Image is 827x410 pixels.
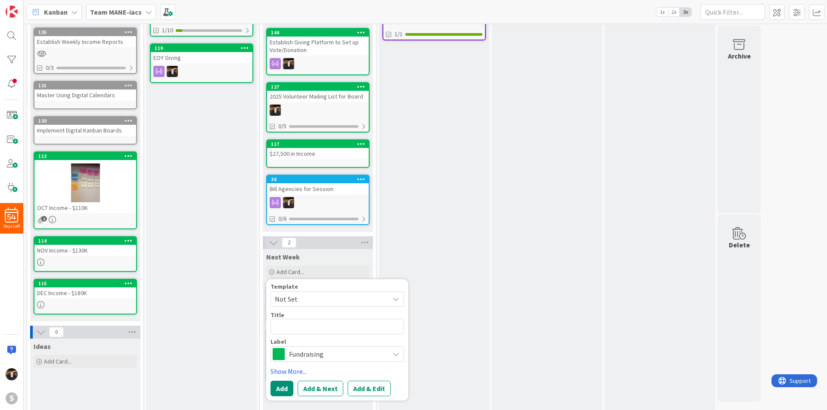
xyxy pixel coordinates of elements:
img: KS [283,197,294,208]
div: 135 [38,29,136,35]
div: 2025 Volunteer Mailing List for Board [267,91,369,102]
div: 113 [38,153,136,159]
span: Add Card... [44,358,72,365]
div: 114 [38,238,136,244]
div: 36 [271,176,369,182]
div: KS [267,58,369,69]
div: 130 [38,118,136,124]
span: Add Card... [277,268,304,276]
div: KS [151,66,252,77]
span: Fundraising [289,348,385,360]
div: DEC Income - $180K [34,287,136,299]
div: OCT Income - $110K [34,202,136,213]
span: 0/5 [278,122,286,131]
div: 135 [34,28,136,36]
div: 114 [34,237,136,245]
b: Team MANE-iacs [90,8,142,16]
img: KS [283,58,294,69]
div: Implement Digital Kanban Boards [34,125,136,136]
span: 1 [41,216,47,222]
button: Add [270,381,293,396]
span: Kanban [44,7,68,17]
div: Establish Weekly Income Reports [34,36,136,47]
div: 130Implement Digital Kanban Boards [34,117,136,136]
span: 0/6 [278,214,286,223]
span: 2 [282,237,296,248]
div: Archive [728,51,751,61]
div: 130 [34,117,136,125]
div: 117 [267,140,369,148]
div: KS [267,105,369,116]
span: 1/1 [395,30,403,39]
div: NOV Income - $130K [34,245,136,256]
div: Delete [729,240,750,250]
div: 36Bill Agencies for Session [267,176,369,194]
span: Next Week [266,253,300,261]
span: 2x [668,8,680,16]
img: KS [6,368,18,380]
div: 144 [267,29,369,37]
img: KS [270,105,281,116]
div: 131 [38,83,136,89]
a: Show More... [270,366,404,376]
div: 119EOY Giving [151,44,252,63]
button: Add & Next [298,381,343,396]
div: 135Establish Weekly Income Reports [34,28,136,47]
div: 117$27,500 in Income [267,140,369,159]
div: $27,500 in Income [267,148,369,159]
div: 114NOV Income - $130K [34,237,136,256]
div: 144Establish Giving Platform to Set up Vote/Donation [267,29,369,55]
label: Title [270,311,284,319]
button: Add & Edit [348,381,391,396]
div: 117 [271,141,369,147]
span: Support [18,1,39,12]
div: S [6,392,18,404]
div: 127 [267,83,369,91]
img: Visit kanbanzone.com [6,6,18,18]
span: Template [270,284,298,290]
div: 131 [34,82,136,89]
div: KS [267,197,369,208]
div: Master Using Digital Calendars [34,89,136,101]
span: Label [270,339,286,345]
div: 119 [155,45,252,51]
span: 0 [49,327,64,337]
div: 127 [271,84,369,90]
span: Ideas [34,342,51,351]
span: 0/3 [46,63,54,72]
span: 3x [680,8,691,16]
span: 1x [656,8,668,16]
div: 113 [34,152,136,160]
div: 115 [38,281,136,287]
div: 1272025 Volunteer Mailing List for Board [267,83,369,102]
span: 1/10 [162,26,173,35]
div: EOY Giving [151,52,252,63]
div: 36 [267,176,369,183]
div: 131Master Using Digital Calendars [34,82,136,101]
div: 115 [34,280,136,287]
div: 119 [151,44,252,52]
span: Not Set [275,293,382,305]
div: Establish Giving Platform to Set up Vote/Donation [267,37,369,55]
span: 54 [7,214,16,220]
div: 113OCT Income - $110K [34,152,136,213]
div: Bill Agencies for Session [267,183,369,194]
img: KS [167,66,178,77]
div: 144 [271,30,369,36]
input: Quick Filter... [700,4,765,20]
div: 115DEC Income - $180K [34,280,136,299]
